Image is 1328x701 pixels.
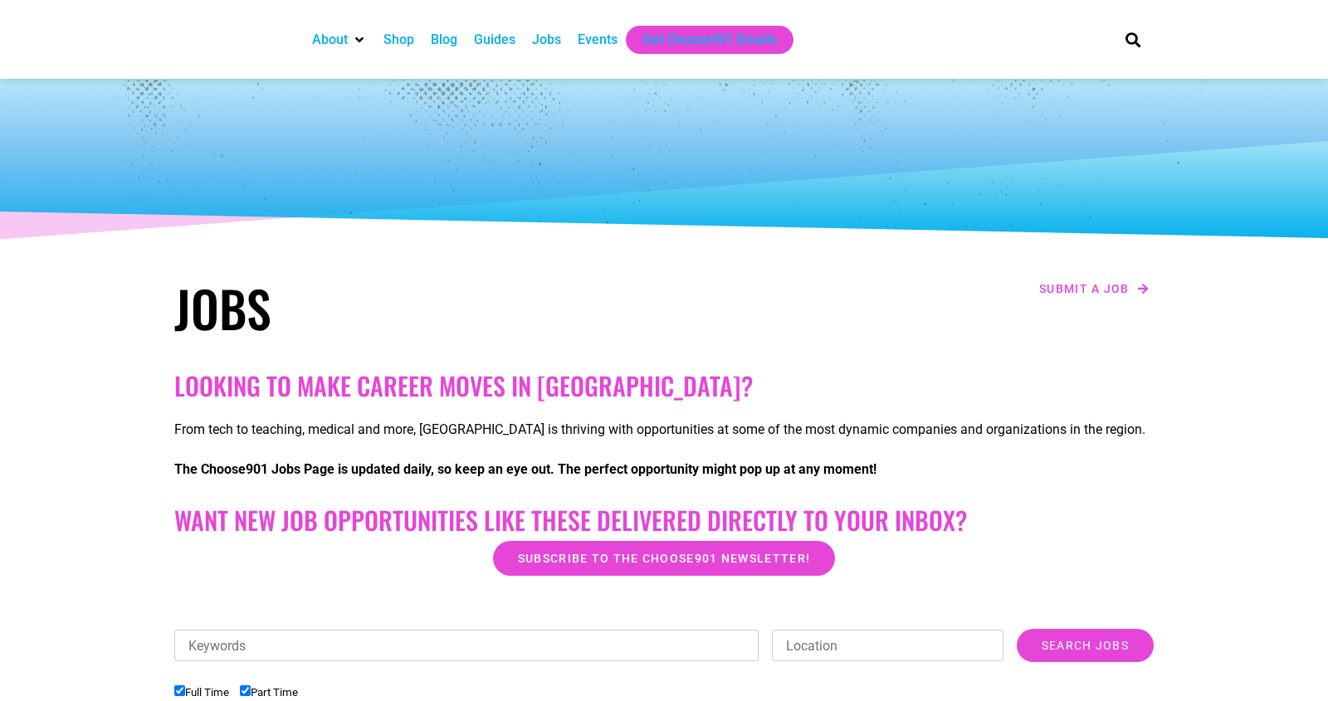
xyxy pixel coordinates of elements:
span: Subscribe to the Choose901 newsletter! [518,553,810,564]
input: Full Time [174,685,185,696]
a: Submit a job [1034,278,1154,299]
input: Search Jobs [1017,629,1154,662]
a: Shop [383,30,414,50]
p: From tech to teaching, medical and more, [GEOGRAPHIC_DATA] is thriving with opportunities at some... [174,420,1154,440]
nav: Main nav [304,26,1097,54]
a: Get Choose901 Emails [642,30,777,50]
label: Part Time [240,686,298,699]
div: About [304,26,375,54]
a: Guides [474,30,515,50]
h2: Want New Job Opportunities like these Delivered Directly to your Inbox? [174,505,1154,535]
a: Blog [431,30,457,50]
a: About [312,30,348,50]
input: Keywords [174,630,759,661]
input: Location [772,630,1003,661]
a: Subscribe to the Choose901 newsletter! [493,541,835,576]
h2: Looking to make career moves in [GEOGRAPHIC_DATA]? [174,371,1154,401]
a: Events [578,30,618,50]
label: Full Time [174,686,229,699]
a: Jobs [532,30,561,50]
div: Search [1120,26,1147,53]
h1: Jobs [174,278,656,338]
strong: The Choose901 Jobs Page is updated daily, so keep an eye out. The perfect opportunity might pop u... [174,461,876,477]
span: Submit a job [1039,283,1130,295]
input: Part Time [240,685,251,696]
